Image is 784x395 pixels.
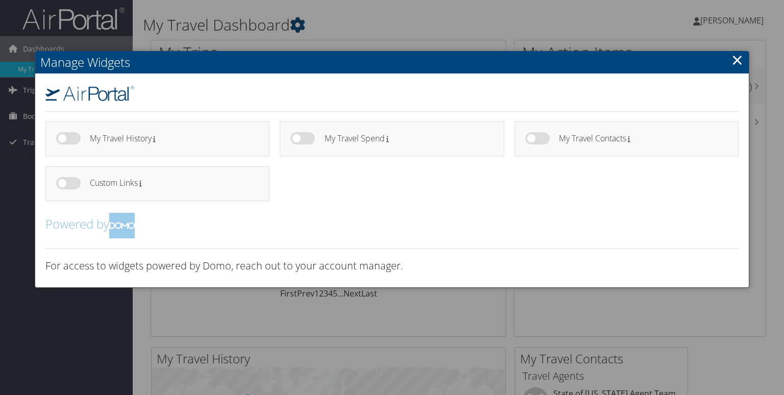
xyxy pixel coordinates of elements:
h3: For access to widgets powered by Domo, reach out to your account manager. [45,259,739,273]
img: domo-logo.png [109,213,135,238]
h4: My Travel History [90,134,251,143]
h2: Powered by [45,213,739,238]
h4: My Travel Contacts [559,134,720,143]
h4: Custom Links [90,179,251,187]
img: airportal-logo.png [45,86,134,101]
h4: My Travel Spend [325,134,486,143]
a: Close [731,50,743,70]
h2: Manage Widgets [35,51,749,73]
